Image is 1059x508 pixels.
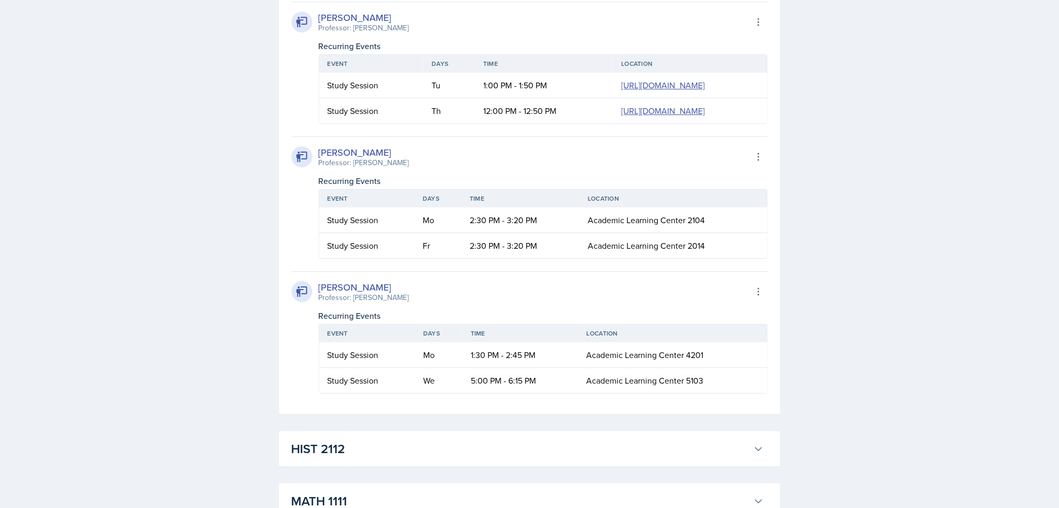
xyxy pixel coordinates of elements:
[319,145,409,159] div: [PERSON_NAME]
[462,325,578,342] th: Time
[319,175,768,187] div: Recurring Events
[423,55,475,73] th: Days
[328,349,407,361] div: Study Session
[475,73,613,98] td: 1:00 PM - 1:50 PM
[319,292,409,303] div: Professor: [PERSON_NAME]
[475,98,613,123] td: 12:00 PM - 12:50 PM
[579,190,767,207] th: Location
[462,342,578,368] td: 1:30 PM - 2:45 PM
[461,190,579,207] th: Time
[319,280,409,294] div: [PERSON_NAME]
[319,40,768,52] div: Recurring Events
[461,207,579,233] td: 2:30 PM - 3:20 PM
[328,214,406,226] div: Study Session
[328,239,406,252] div: Study Session
[621,105,705,117] a: [URL][DOMAIN_NAME]
[588,240,705,251] span: Academic Learning Center 2014
[319,309,768,322] div: Recurring Events
[423,73,475,98] td: Tu
[462,368,578,393] td: 5:00 PM - 6:15 PM
[319,10,409,25] div: [PERSON_NAME]
[319,190,414,207] th: Event
[319,325,415,342] th: Event
[292,440,749,458] h3: HIST 2112
[289,437,766,460] button: HIST 2112
[475,55,613,73] th: Time
[613,55,767,73] th: Location
[621,79,705,91] a: [URL][DOMAIN_NAME]
[328,105,415,117] div: Study Session
[415,325,462,342] th: Days
[587,375,704,386] span: Academic Learning Center 5103
[415,342,462,368] td: Mo
[319,55,424,73] th: Event
[415,368,462,393] td: We
[414,190,461,207] th: Days
[587,349,704,361] span: Academic Learning Center 4201
[414,233,461,258] td: Fr
[328,79,415,91] div: Study Session
[461,233,579,258] td: 2:30 PM - 3:20 PM
[423,98,475,123] td: Th
[328,374,407,387] div: Study Session
[319,22,409,33] div: Professor: [PERSON_NAME]
[319,157,409,168] div: Professor: [PERSON_NAME]
[414,207,461,233] td: Mo
[578,325,767,342] th: Location
[588,214,705,226] span: Academic Learning Center 2104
